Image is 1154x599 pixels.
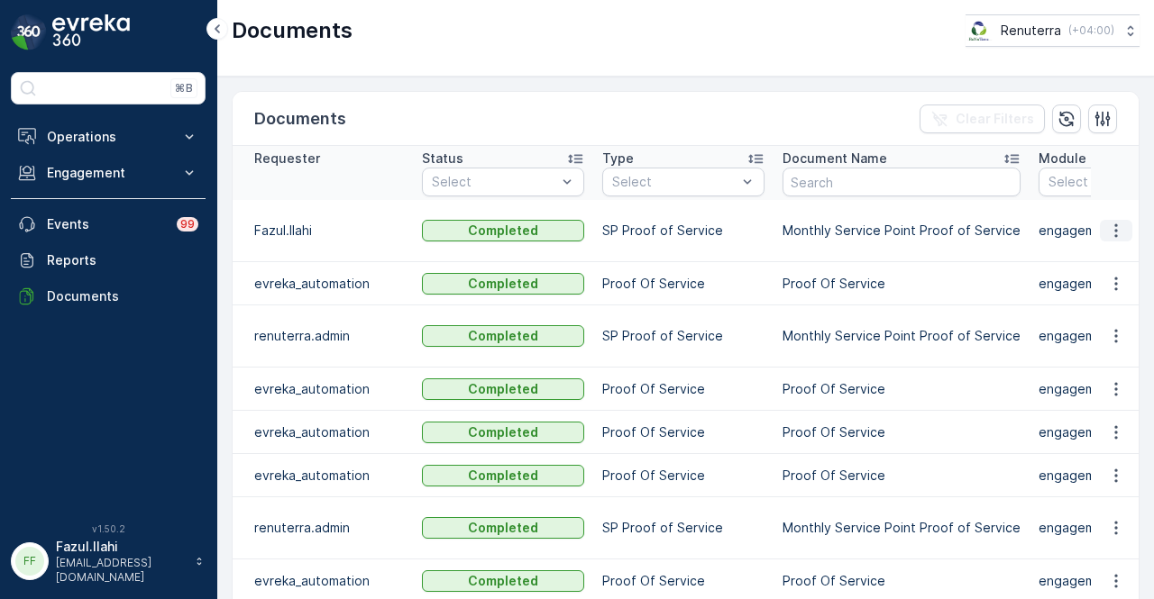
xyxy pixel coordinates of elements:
[11,155,206,191] button: Engagement
[422,273,584,295] button: Completed
[602,423,765,441] p: Proof Of Service
[56,538,186,556] p: Fazul.Ilahi
[783,423,1021,441] p: Proof Of Service
[254,380,404,398] p: evreka_automation
[47,287,198,305] p: Documents
[422,570,584,592] button: Completed
[1068,23,1114,38] p: ( +04:00 )
[254,572,404,590] p: evreka_automation
[422,220,584,241] button: Completed
[468,380,538,398] p: Completed
[966,14,1140,47] button: Renuterra(+04:00)
[468,572,538,590] p: Completed
[783,150,887,168] p: Document Name
[11,14,47,50] img: logo
[175,81,193,95] p: ⌘B
[783,467,1021,485] p: Proof Of Service
[783,275,1021,293] p: Proof Of Service
[966,21,994,41] img: Screenshot_2024-07-26_at_13.33.01.png
[783,222,1021,240] p: Monthly Service Point Proof of Service
[47,251,198,269] p: Reports
[422,465,584,486] button: Completed
[1001,22,1061,40] p: Renuterra
[254,222,404,240] p: Fazul.Ilahi
[254,150,320,168] p: Requester
[180,217,195,231] p: 99
[422,517,584,539] button: Completed
[11,523,206,534] span: v 1.50.2
[254,106,346,132] p: Documents
[11,119,206,155] button: Operations
[47,128,169,146] p: Operations
[422,150,463,168] p: Status
[468,275,538,293] p: Completed
[422,378,584,400] button: Completed
[602,327,765,345] p: SP Proof of Service
[254,327,404,345] p: renuterra.admin
[783,519,1021,537] p: Monthly Service Point Proof of Service
[602,467,765,485] p: Proof Of Service
[254,467,404,485] p: evreka_automation
[47,215,166,233] p: Events
[468,222,538,240] p: Completed
[602,519,765,537] p: SP Proof of Service
[783,168,1021,196] input: Search
[612,173,737,191] p: Select
[602,150,634,168] p: Type
[783,572,1021,590] p: Proof Of Service
[11,278,206,314] a: Documents
[11,242,206,278] a: Reports
[47,164,169,182] p: Engagement
[254,275,404,293] p: evreka_automation
[232,16,353,45] p: Documents
[602,572,765,590] p: Proof Of Service
[432,173,556,191] p: Select
[1039,150,1086,168] p: Module
[11,538,206,585] button: FFFazul.Ilahi[EMAIL_ADDRESS][DOMAIN_NAME]
[52,14,130,50] img: logo_dark-DEwI_e13.png
[468,519,538,537] p: Completed
[602,380,765,398] p: Proof Of Service
[254,423,404,441] p: evreka_automation
[602,275,765,293] p: Proof Of Service
[468,467,538,485] p: Completed
[602,222,765,240] p: SP Proof of Service
[468,423,538,441] p: Completed
[11,206,206,242] a: Events99
[783,327,1021,345] p: Monthly Service Point Proof of Service
[920,104,1045,133] button: Clear Filters
[422,422,584,443] button: Completed
[56,556,186,585] p: [EMAIL_ADDRESS][DOMAIN_NAME]
[956,110,1034,128] p: Clear Filters
[254,519,404,537] p: renuterra.admin
[15,547,44,576] div: FF
[422,325,584,347] button: Completed
[468,327,538,345] p: Completed
[783,380,1021,398] p: Proof Of Service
